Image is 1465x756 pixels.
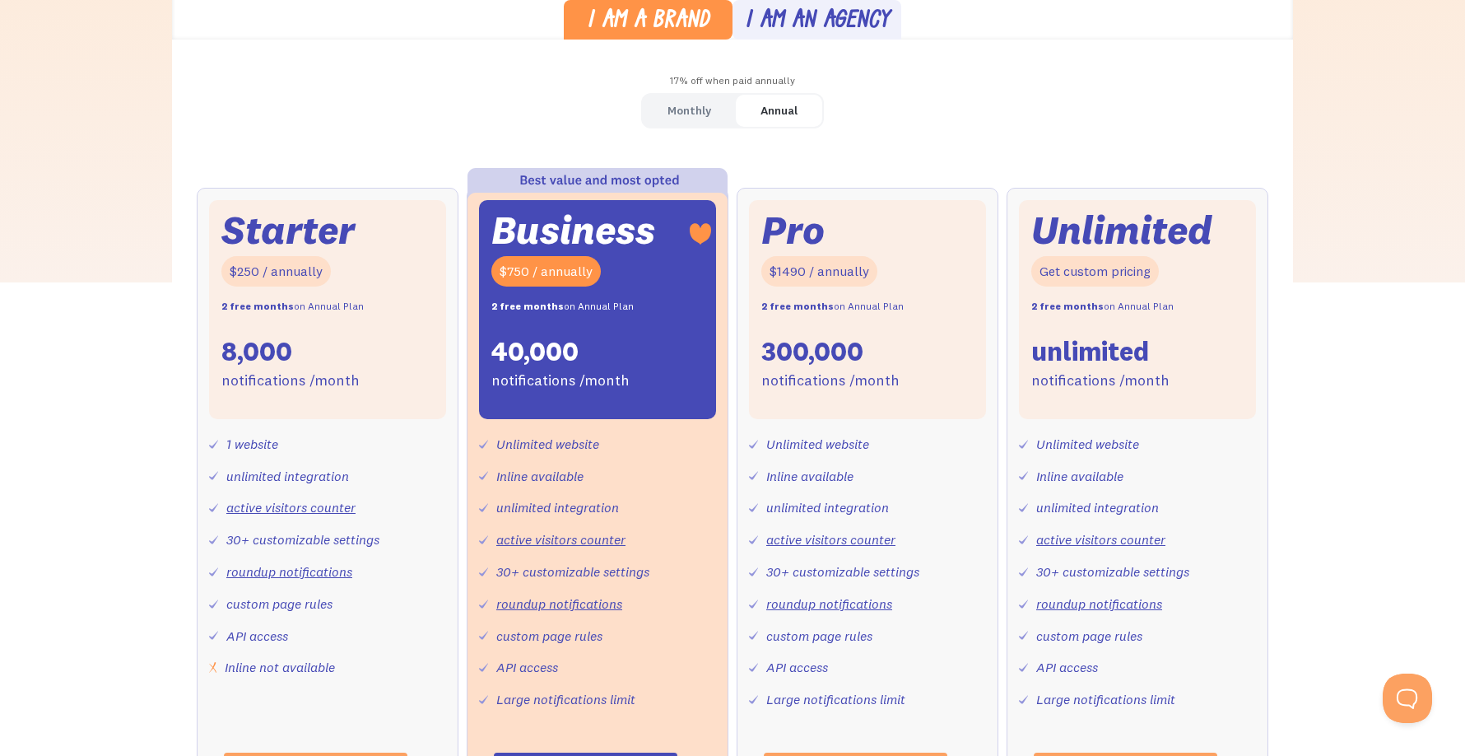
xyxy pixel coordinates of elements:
div: on Annual Plan [1031,295,1174,319]
div: 17% off when paid annually [172,69,1293,93]
a: roundup notifications [1036,595,1162,612]
div: I am an agency [745,10,890,34]
div: unlimited integration [766,496,889,520]
div: Inline available [496,464,584,488]
div: Inline not available [225,656,335,679]
div: API access [766,656,828,679]
div: Annual [760,99,798,123]
div: Monthly [667,99,711,123]
div: custom page rules [766,624,872,648]
div: Pro [761,212,825,248]
a: active visitors counter [1036,531,1165,548]
div: 30+ customizable settings [1036,560,1189,584]
div: Large notifications limit [496,688,635,712]
div: Unlimited [1031,212,1212,248]
div: 30+ customizable settings [766,560,919,584]
div: API access [496,656,558,679]
div: 40,000 [491,334,579,369]
div: Starter [221,212,355,248]
a: active visitors counter [226,499,356,516]
div: Inline available [1036,464,1123,488]
div: 30+ customizable settings [496,560,649,584]
div: $250 / annually [221,256,331,287]
strong: 2 free months [491,300,564,312]
strong: 2 free months [221,300,294,312]
div: Unlimited website [766,432,869,456]
div: I am a brand [587,10,709,34]
div: custom page rules [496,624,602,648]
div: Large notifications limit [766,688,905,712]
div: API access [226,624,288,648]
div: on Annual Plan [221,295,364,319]
div: Large notifications limit [1036,688,1175,712]
a: roundup notifications [226,563,352,580]
div: Unlimited website [1036,432,1139,456]
div: Get custom pricing [1031,256,1159,287]
strong: 2 free months [1031,300,1104,312]
a: roundup notifications [766,595,892,612]
div: 30+ customizable settings [226,528,379,552]
div: custom page rules [1036,624,1142,648]
div: 8,000 [221,334,292,369]
div: notifications /month [221,369,360,393]
div: Unlimited website [496,432,599,456]
div: notifications /month [491,369,630,393]
div: custom page rules [226,592,333,616]
a: active visitors counter [766,531,895,548]
div: Inline available [766,464,853,488]
div: notifications /month [1031,369,1170,393]
div: on Annual Plan [491,295,634,319]
div: unlimited integration [226,464,349,488]
div: unlimited integration [496,496,619,520]
div: notifications /month [761,369,900,393]
div: on Annual Plan [761,295,904,319]
strong: 2 free months [761,300,834,312]
div: unlimited [1031,334,1149,369]
div: 1 website [226,432,278,456]
a: active visitors counter [496,531,626,548]
iframe: Toggle Customer Support [1383,674,1432,723]
div: unlimited integration [1036,496,1159,520]
div: $750 / annually [491,256,601,287]
div: $1490 / annually [761,256,877,287]
div: Business [491,212,655,248]
div: 300,000 [761,334,863,369]
a: roundup notifications [496,595,622,612]
div: API access [1036,656,1098,679]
